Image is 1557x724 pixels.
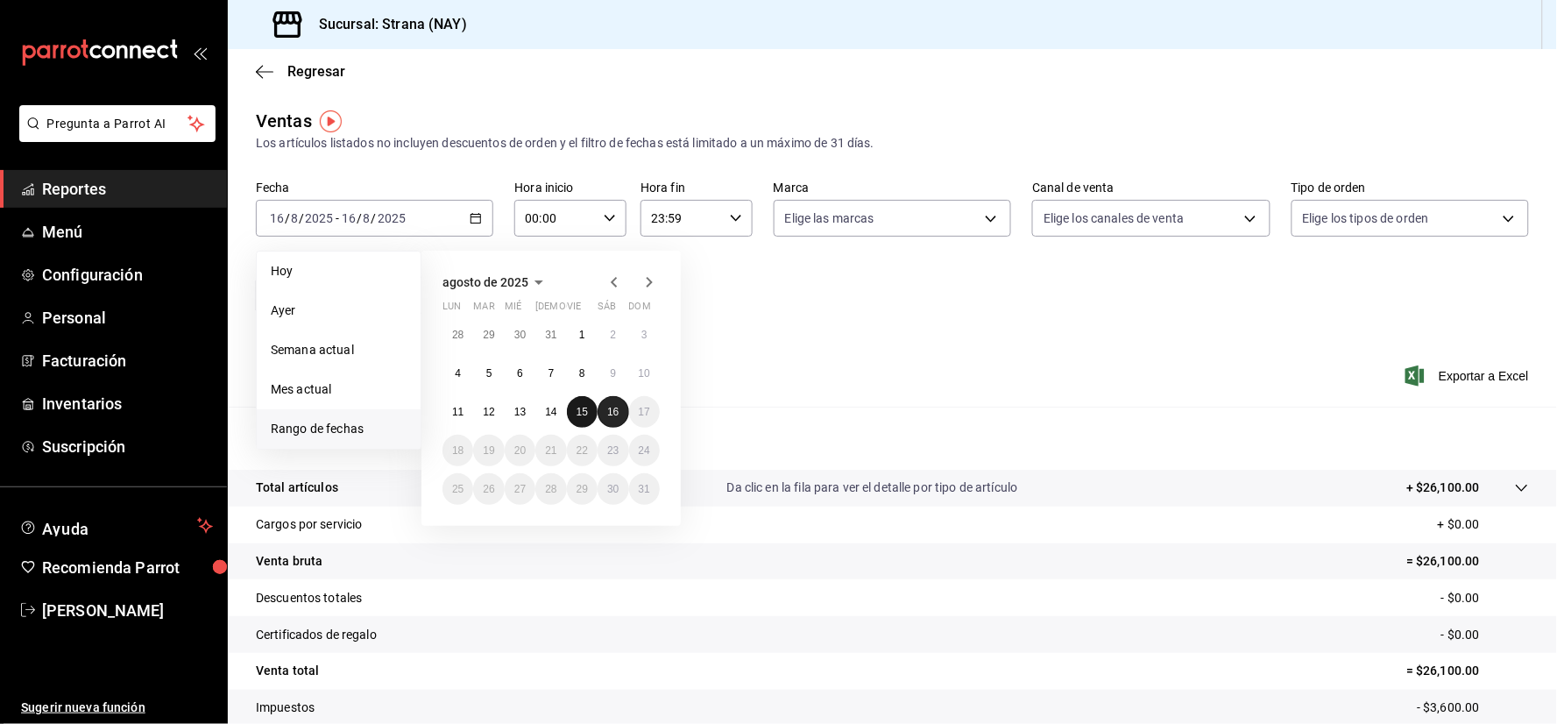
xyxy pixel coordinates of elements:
abbr: 24 de agosto de 2025 [639,444,650,457]
input: -- [290,211,299,225]
span: Sugerir nueva función [21,699,213,717]
input: ---- [304,211,334,225]
button: 2 de agosto de 2025 [598,319,628,351]
button: 28 de julio de 2025 [442,319,473,351]
abbr: 20 de agosto de 2025 [514,444,526,457]
button: 31 de agosto de 2025 [629,473,660,505]
span: Ayer [271,302,407,320]
span: Personal [42,306,213,330]
abbr: sábado [598,301,616,319]
p: - $0.00 [1441,589,1529,607]
p: Da clic en la fila para ver el detalle por tipo de artículo [727,479,1018,497]
p: Venta bruta [256,552,322,571]
p: - $3,600.00 [1418,699,1529,717]
abbr: 28 de agosto de 2025 [545,483,556,495]
button: 12 de agosto de 2025 [473,396,504,428]
span: Suscripción [42,435,213,458]
input: -- [341,211,357,225]
button: Pregunta a Parrot AI [19,105,216,142]
abbr: viernes [567,301,581,319]
abbr: 21 de agosto de 2025 [545,444,556,457]
span: Configuración [42,263,213,287]
abbr: 10 de agosto de 2025 [639,367,650,380]
abbr: 27 de agosto de 2025 [514,483,526,495]
input: -- [269,211,285,225]
button: 17 de agosto de 2025 [629,396,660,428]
span: Recomienda Parrot [42,556,213,579]
p: - $0.00 [1441,626,1529,644]
p: + $26,100.00 [1406,479,1480,497]
span: Elige los tipos de orden [1303,209,1429,227]
label: Fecha [256,182,493,195]
abbr: 22 de agosto de 2025 [577,444,588,457]
abbr: 29 de agosto de 2025 [577,483,588,495]
abbr: 25 de agosto de 2025 [452,483,464,495]
span: Rango de fechas [271,420,407,438]
button: 18 de agosto de 2025 [442,435,473,466]
button: 1 de agosto de 2025 [567,319,598,351]
button: 3 de agosto de 2025 [629,319,660,351]
abbr: domingo [629,301,651,319]
button: 5 de agosto de 2025 [473,358,504,389]
abbr: 29 de julio de 2025 [483,329,494,341]
abbr: 9 de agosto de 2025 [610,367,616,380]
label: Tipo de orden [1292,182,1529,195]
button: 9 de agosto de 2025 [598,358,628,389]
abbr: 19 de agosto de 2025 [483,444,494,457]
button: 10 de agosto de 2025 [629,358,660,389]
button: 28 de agosto de 2025 [535,473,566,505]
button: 20 de agosto de 2025 [505,435,535,466]
p: Descuentos totales [256,589,362,607]
button: 23 de agosto de 2025 [598,435,628,466]
button: 26 de agosto de 2025 [473,473,504,505]
input: ---- [377,211,407,225]
button: 29 de agosto de 2025 [567,473,598,505]
span: Ayuda [42,515,190,536]
div: Los artículos listados no incluyen descuentos de orden y el filtro de fechas está limitado a un m... [256,134,1529,153]
p: Venta total [256,662,319,680]
button: Regresar [256,63,345,80]
abbr: 31 de agosto de 2025 [639,483,650,495]
span: Menú [42,220,213,244]
button: 6 de agosto de 2025 [505,358,535,389]
p: = $26,100.00 [1406,552,1529,571]
button: 25 de agosto de 2025 [442,473,473,505]
p: Certificados de regalo [256,626,377,644]
abbr: 16 de agosto de 2025 [607,406,619,418]
span: [PERSON_NAME] [42,599,213,622]
abbr: 5 de agosto de 2025 [486,367,492,380]
span: / [285,211,290,225]
span: Elige las marcas [785,209,874,227]
p: Total artículos [256,479,338,497]
a: Pregunta a Parrot AI [12,127,216,146]
label: Canal de venta [1032,182,1270,195]
span: Hoy [271,262,407,280]
abbr: miércoles [505,301,521,319]
button: 29 de julio de 2025 [473,319,504,351]
button: 30 de agosto de 2025 [598,473,628,505]
abbr: lunes [442,301,461,319]
button: Tooltip marker [320,110,342,132]
h3: Sucursal: Strana (NAY) [305,14,467,35]
button: 19 de agosto de 2025 [473,435,504,466]
div: Ventas [256,108,312,134]
span: Elige los canales de venta [1044,209,1184,227]
span: Mes actual [271,380,407,399]
button: agosto de 2025 [442,272,549,293]
span: / [357,211,362,225]
abbr: 30 de julio de 2025 [514,329,526,341]
abbr: jueves [535,301,639,319]
button: 11 de agosto de 2025 [442,396,473,428]
span: Reportes [42,177,213,201]
abbr: 11 de agosto de 2025 [452,406,464,418]
p: + $0.00 [1438,515,1529,534]
p: Cargos por servicio [256,515,363,534]
label: Hora fin [640,182,753,195]
abbr: 2 de agosto de 2025 [610,329,616,341]
p: Resumen [256,428,1529,449]
abbr: 30 de agosto de 2025 [607,483,619,495]
button: 30 de julio de 2025 [505,319,535,351]
p: = $26,100.00 [1406,662,1529,680]
label: Hora inicio [514,182,626,195]
button: 15 de agosto de 2025 [567,396,598,428]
